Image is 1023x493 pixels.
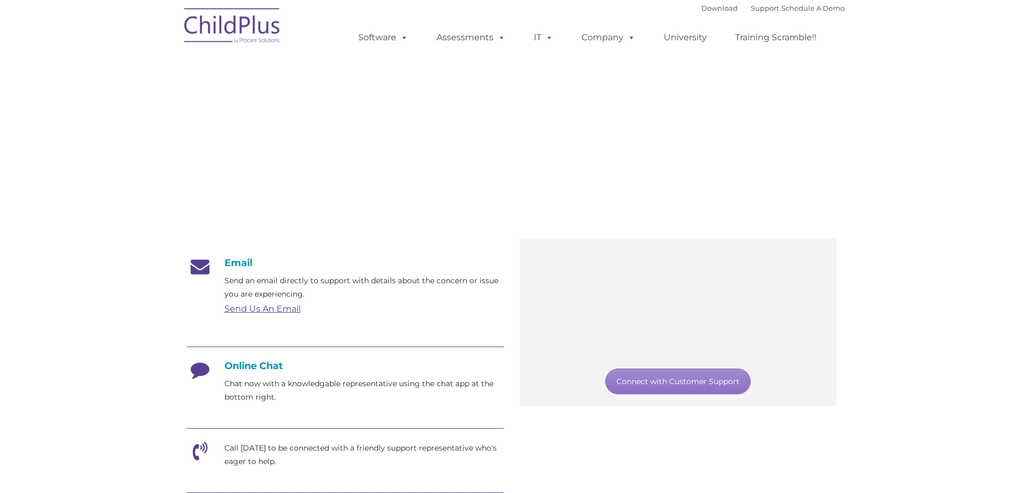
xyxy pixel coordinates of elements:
a: University [653,27,717,48]
font: | [701,4,845,12]
p: Chat now with a knowledgable representative using the chat app at the bottom right. [224,377,504,404]
a: Software [347,27,419,48]
a: Send Us An Email [224,304,301,314]
h4: Online Chat [187,360,504,372]
a: Connect with Customer Support [605,369,751,394]
a: Download [701,4,738,12]
a: Company [571,27,646,48]
p: Send an email directly to support with details about the concern or issue you are experiencing. [224,274,504,301]
a: Assessments [426,27,516,48]
h4: Email [187,257,504,269]
p: Call [DATE] to be connected with a friendly support representative who's eager to help. [224,442,504,468]
img: ChildPlus by Procare Solutions [179,1,286,54]
a: Schedule A Demo [781,4,845,12]
a: IT [523,27,564,48]
a: Support [751,4,779,12]
a: Training Scramble!! [724,27,827,48]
